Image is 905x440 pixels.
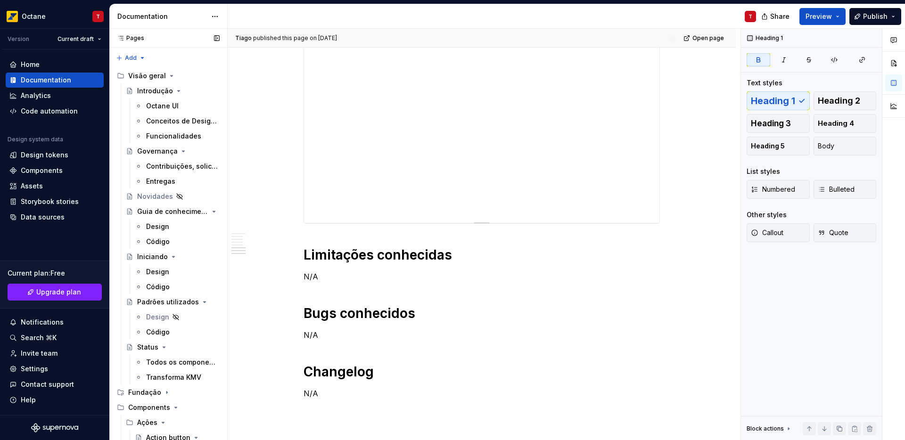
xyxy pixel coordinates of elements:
[304,329,660,341] p: N/A
[53,33,106,46] button: Current draft
[113,385,223,400] div: Fundação
[131,219,223,234] a: Design
[22,12,46,21] div: Octane
[6,147,104,163] a: Design tokens
[21,318,64,327] div: Notifications
[8,136,63,143] div: Design system data
[304,305,660,322] h1: Bugs conhecidos
[146,358,218,367] div: Todos os componentes
[137,252,168,261] div: Iniciando
[146,101,179,111] div: Octane UI
[137,192,173,201] div: Novidades
[146,312,169,322] div: Design
[113,68,223,83] div: Visão geral
[36,287,81,297] span: Upgrade plan
[304,388,660,399] p: N/A
[146,222,169,231] div: Design
[6,210,104,225] a: Data sources
[818,119,854,128] span: Heading 4
[146,282,170,292] div: Código
[7,11,18,22] img: e8093afa-4b23-4413-bf51-00cde92dbd3f.png
[747,210,787,220] div: Other styles
[122,249,223,264] a: Iniciando
[6,361,104,376] a: Settings
[21,380,74,389] div: Contact support
[8,284,102,301] a: Upgrade plan
[122,144,223,159] a: Governança
[125,54,137,62] span: Add
[131,264,223,279] a: Design
[146,162,218,171] div: Contribuições, solicitações e bugs
[21,106,78,116] div: Code automation
[21,75,71,85] div: Documentation
[128,388,161,397] div: Fundação
[6,377,104,392] button: Contact support
[6,179,104,194] a: Assets
[131,325,223,340] a: Código
[751,119,791,128] span: Heading 3
[131,279,223,294] a: Código
[146,373,201,382] div: Transforma KMV
[6,73,104,88] a: Documentation
[21,395,36,405] div: Help
[137,418,157,427] div: Ações
[146,327,170,337] div: Código
[21,349,58,358] div: Invite team
[122,415,223,430] div: Ações
[122,294,223,310] a: Padrões utilizados
[814,91,877,110] button: Heading 2
[131,114,223,129] a: Conceitos de Design System
[21,166,63,175] div: Components
[6,330,104,345] button: Search ⌘K
[799,8,846,25] button: Preview
[6,88,104,103] a: Analytics
[6,57,104,72] a: Home
[117,12,206,21] div: Documentation
[747,78,782,88] div: Text styles
[21,333,57,342] div: Search ⌘K
[814,223,877,242] button: Quote
[304,246,660,263] h1: Limitações conhecidas
[131,129,223,144] a: Funcionalidades
[818,96,860,106] span: Heading 2
[122,189,223,204] a: Novidades
[747,167,780,176] div: List styles
[6,346,104,361] a: Invite team
[122,340,223,355] a: Status
[21,364,48,374] div: Settings
[128,403,170,412] div: Components
[6,194,104,209] a: Storybook stories
[253,34,337,42] div: published this page on [DATE]
[681,32,728,45] a: Open page
[146,237,170,246] div: Código
[131,159,223,174] a: Contribuições, solicitações e bugs
[146,116,218,126] div: Conceitos de Design System
[21,91,51,100] div: Analytics
[131,355,223,370] a: Todos os componentes
[814,180,877,199] button: Bulleted
[131,98,223,114] a: Octane UI
[747,223,810,242] button: Callout
[751,141,785,151] span: Heading 5
[751,228,783,237] span: Callout
[692,34,724,42] span: Open page
[113,34,144,42] div: Pages
[21,150,68,160] div: Design tokens
[131,234,223,249] a: Código
[863,12,888,21] span: Publish
[849,8,901,25] button: Publish
[113,400,223,415] div: Components
[122,204,223,219] a: Guia de conhecimento
[137,147,178,156] div: Governança
[749,13,752,20] div: T
[146,177,175,186] div: Entregas
[131,370,223,385] a: Transforma KMV
[113,51,148,65] button: Add
[757,8,796,25] button: Share
[814,137,877,155] button: Body
[146,267,169,277] div: Design
[131,174,223,189] a: Entregas
[770,12,790,21] span: Share
[747,425,784,432] div: Block actions
[137,207,208,216] div: Guia de conhecimento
